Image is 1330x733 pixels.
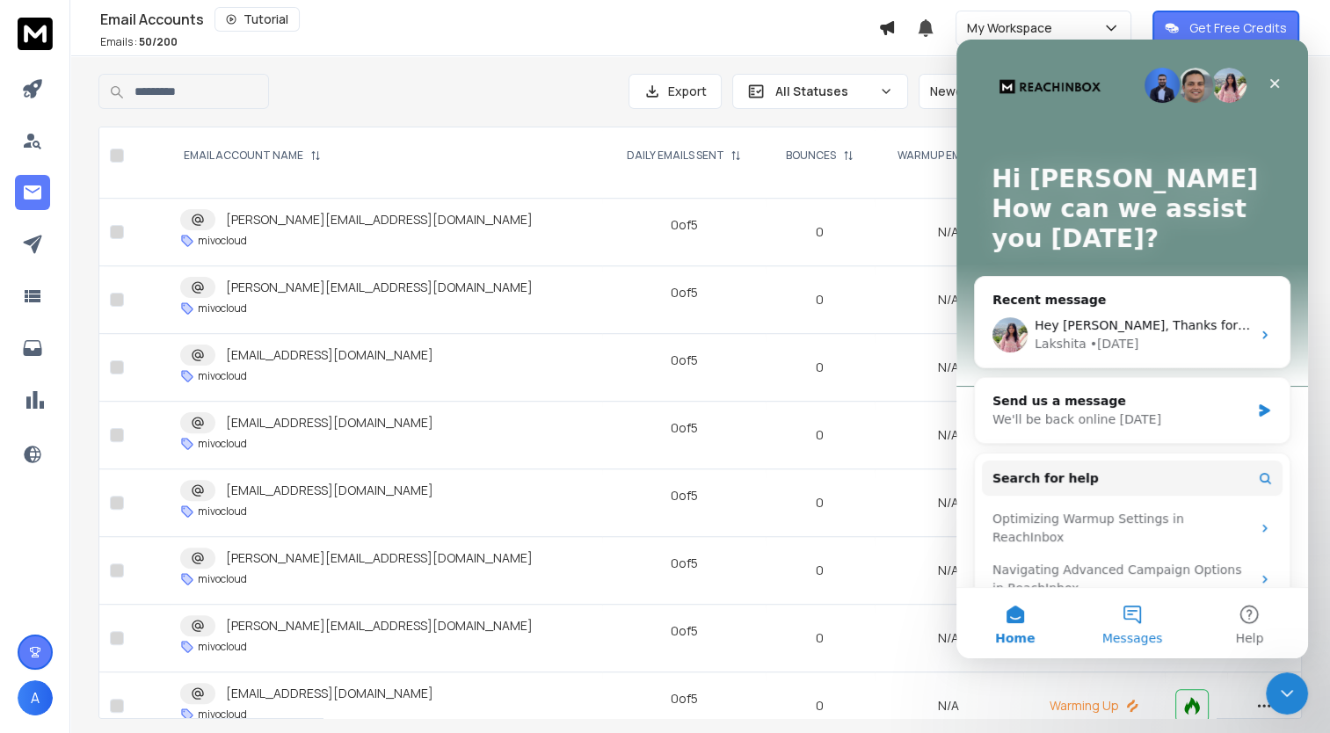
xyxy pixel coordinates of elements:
p: Warming Up [1034,697,1154,715]
iframe: Intercom live chat [956,40,1308,658]
p: 0 [776,629,864,647]
p: mivocloud [198,234,247,248]
p: [EMAIL_ADDRESS][DOMAIN_NAME] [226,346,433,364]
div: 0 of 5 [670,622,697,640]
iframe: Intercom live chat [1266,672,1308,715]
p: 0 [776,359,864,376]
div: 0 of 5 [670,690,697,708]
p: My Workspace [967,19,1059,37]
p: mivocloud [198,369,247,383]
p: [PERSON_NAME][EMAIL_ADDRESS][DOMAIN_NAME] [226,211,533,229]
p: 0 [776,494,864,512]
p: mivocloud [198,301,247,316]
p: [PERSON_NAME][EMAIL_ADDRESS][DOMAIN_NAME] [226,549,533,567]
div: EMAIL ACCOUNT NAME [184,149,321,163]
p: [EMAIL_ADDRESS][DOMAIN_NAME] [226,685,433,702]
div: 0 of 5 [670,284,697,301]
td: N/A [875,469,1023,537]
p: All Statuses [775,83,872,100]
td: N/A [875,605,1023,672]
div: 0 of 5 [670,555,697,572]
td: N/A [875,537,1023,605]
p: mivocloud [198,640,247,654]
p: [EMAIL_ADDRESS][DOMAIN_NAME] [226,414,433,432]
p: BOUNCES [786,149,836,163]
td: N/A [875,402,1023,469]
p: 0 [776,697,864,715]
div: 0 of 5 [670,352,697,369]
button: Newest [919,74,1033,109]
div: Email Accounts [100,7,878,32]
p: DAILY EMAILS SENT [626,149,723,163]
div: 0 of 5 [670,216,697,234]
td: N/A [875,334,1023,402]
td: N/A [875,266,1023,334]
p: Emails : [100,35,178,49]
div: 0 of 5 [670,487,697,504]
button: A [18,680,53,715]
button: Get Free Credits [1152,11,1299,46]
td: N/A [875,199,1023,266]
button: Export [629,74,722,109]
p: mivocloud [198,708,247,722]
p: WARMUP EMAILS [898,149,983,163]
p: [EMAIL_ADDRESS][DOMAIN_NAME] [226,482,433,499]
p: 0 [776,291,864,308]
p: [PERSON_NAME][EMAIL_ADDRESS][DOMAIN_NAME] [226,617,533,635]
p: mivocloud [198,437,247,451]
p: 0 [776,426,864,444]
p: [PERSON_NAME][EMAIL_ADDRESS][DOMAIN_NAME] [226,279,533,296]
p: 0 [776,562,864,579]
p: mivocloud [198,504,247,519]
div: 0 of 5 [670,419,697,437]
p: 0 [776,223,864,241]
span: 50 / 200 [139,34,178,49]
p: Get Free Credits [1189,19,1287,37]
p: mivocloud [198,572,247,586]
button: Tutorial [214,7,300,32]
